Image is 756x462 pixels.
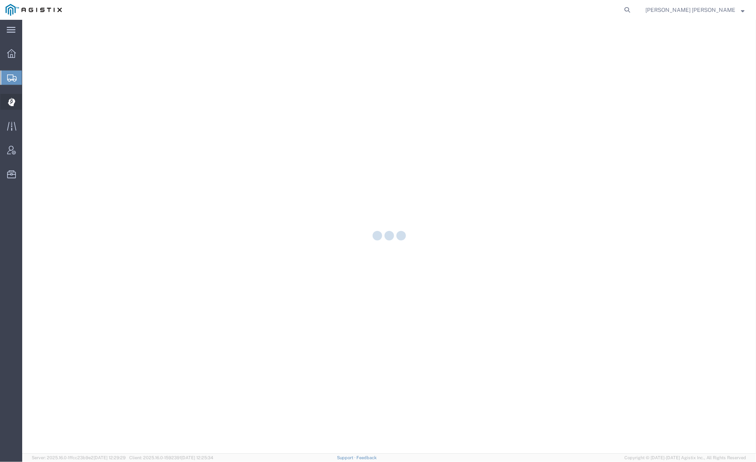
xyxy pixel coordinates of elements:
span: [DATE] 12:29:29 [94,455,126,460]
a: Support [337,455,357,460]
span: Kayte Bray Dogali [645,6,735,14]
span: Client: 2025.16.0-1592391 [129,455,213,460]
span: Copyright © [DATE]-[DATE] Agistix Inc., All Rights Reserved [624,454,746,461]
a: Feedback [357,455,377,460]
button: [PERSON_NAME] [PERSON_NAME] [645,5,745,15]
span: Server: 2025.16.0-1ffcc23b9e2 [32,455,126,460]
img: logo [6,4,62,16]
span: [DATE] 12:25:34 [181,455,213,460]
